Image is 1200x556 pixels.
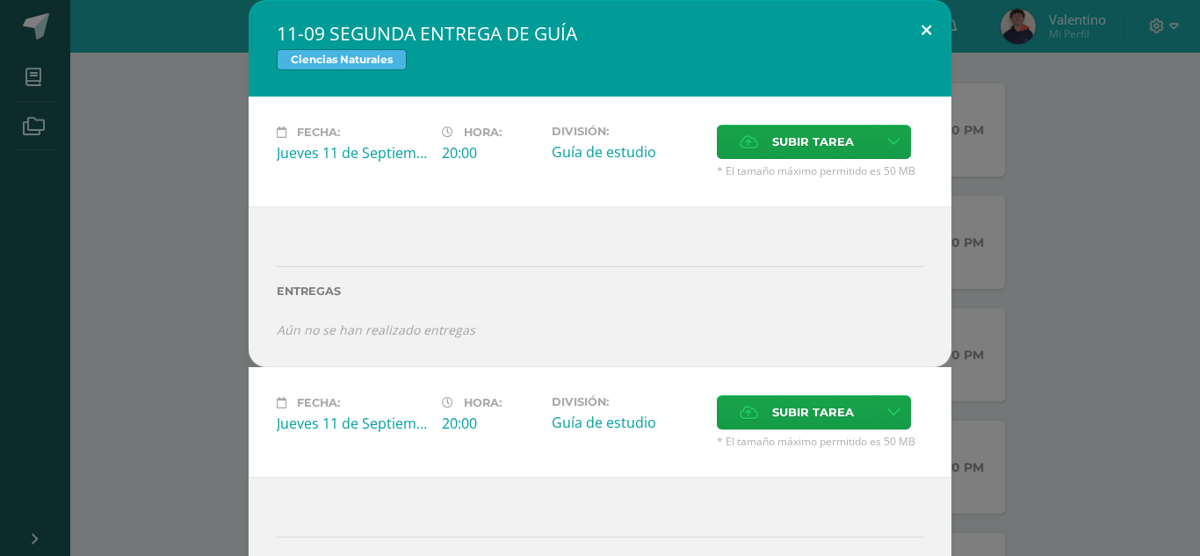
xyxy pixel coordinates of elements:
[277,414,428,433] div: Jueves 11 de Septiembre
[552,125,703,138] label: División:
[772,126,854,158] span: Subir tarea
[464,126,502,139] span: Hora:
[717,434,923,449] span: * El tamaño máximo permitido es 50 MB
[552,142,703,162] div: Guía de estudio
[277,21,923,46] h2: 11-09 SEGUNDA ENTREGA DE GUÍA
[464,396,502,409] span: Hora:
[552,413,703,432] div: Guía de estudio
[277,143,428,162] div: Jueves 11 de Septiembre
[297,126,340,139] span: Fecha:
[552,395,703,408] label: División:
[717,163,923,178] span: * El tamaño máximo permitido es 50 MB
[297,396,340,409] span: Fecha:
[277,321,475,338] i: Aún no se han realizado entregas
[442,143,538,162] div: 20:00
[277,49,407,70] span: Ciencias Naturales
[277,285,923,298] label: Entregas
[442,414,538,433] div: 20:00
[772,396,854,429] span: Subir tarea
